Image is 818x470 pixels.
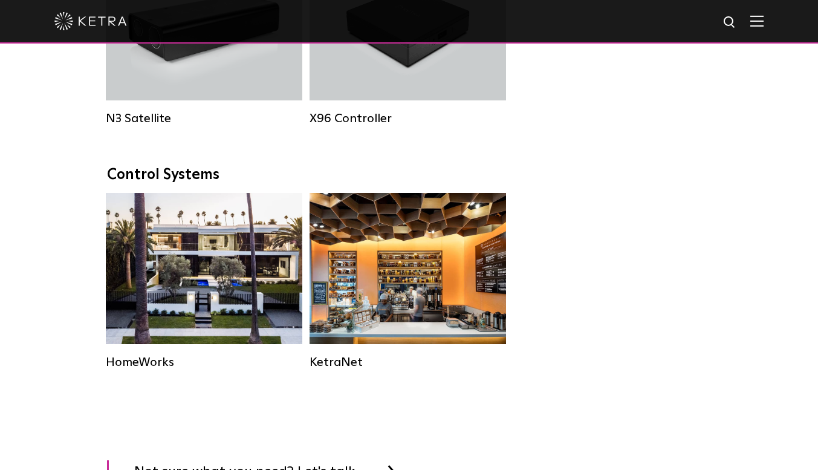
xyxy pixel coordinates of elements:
a: HomeWorks Residential Solution [106,193,302,370]
div: N3 Satellite [106,111,302,126]
a: KetraNet Legacy System [310,193,506,370]
img: Hamburger%20Nav.svg [750,15,764,27]
img: ketra-logo-2019-white [54,12,127,30]
div: X96 Controller [310,111,506,126]
div: HomeWorks [106,355,302,370]
div: KetraNet [310,355,506,370]
img: search icon [722,15,738,30]
div: Control Systems [107,166,712,184]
